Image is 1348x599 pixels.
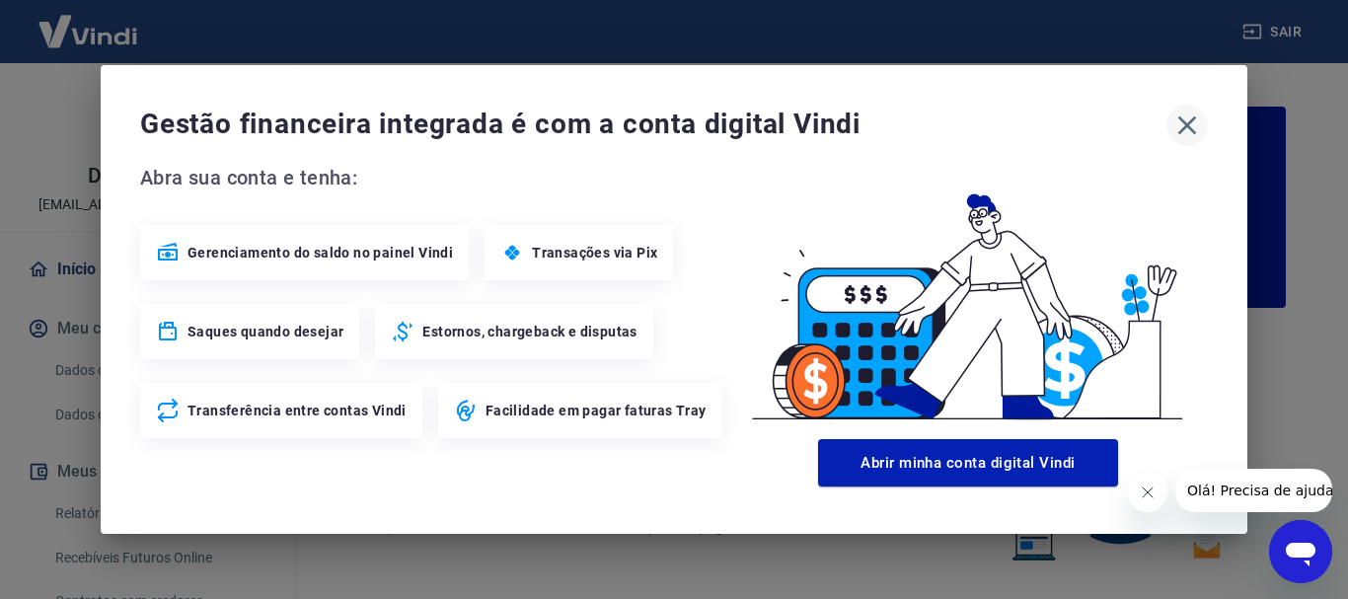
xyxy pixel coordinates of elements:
[728,162,1208,431] img: Good Billing
[422,322,637,341] span: Estornos, chargeback e disputas
[818,439,1118,487] button: Abrir minha conta digital Vindi
[1128,473,1167,512] iframe: Fechar mensagem
[1175,469,1332,512] iframe: Mensagem da empresa
[1269,520,1332,583] iframe: Botão para abrir a janela de mensagens
[12,14,166,30] span: Olá! Precisa de ajuda?
[532,243,657,262] span: Transações via Pix
[187,243,453,262] span: Gerenciamento do saldo no painel Vindi
[187,401,407,420] span: Transferência entre contas Vindi
[187,322,343,341] span: Saques quando desejar
[140,162,728,193] span: Abra sua conta e tenha:
[486,401,707,420] span: Facilidade em pagar faturas Tray
[140,105,1166,144] span: Gestão financeira integrada é com a conta digital Vindi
